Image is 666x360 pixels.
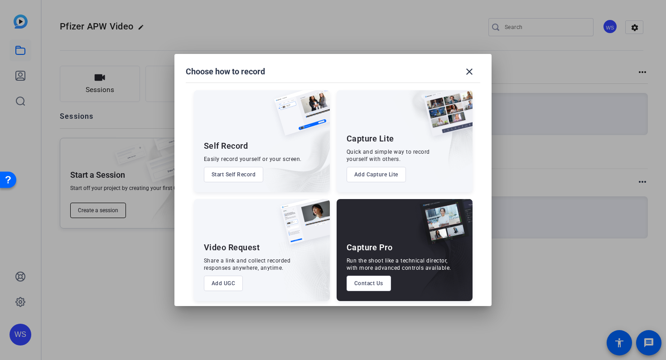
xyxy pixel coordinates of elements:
[204,167,264,182] button: Start Self Record
[277,227,330,301] img: embarkstudio-ugc-content.png
[464,66,475,77] mat-icon: close
[413,199,473,254] img: capture-pro.png
[405,210,473,301] img: embarkstudio-capture-pro.png
[251,110,330,192] img: embarkstudio-self-record.png
[347,148,430,163] div: Quick and simple way to record yourself with others.
[204,141,248,151] div: Self Record
[267,90,330,145] img: self-record.png
[204,242,260,253] div: Video Request
[347,133,394,144] div: Capture Lite
[274,199,330,254] img: ugc-content.png
[186,66,265,77] h1: Choose how to record
[347,276,391,291] button: Contact Us
[416,90,473,146] img: capture-lite.png
[347,242,393,253] div: Capture Pro
[391,90,473,181] img: embarkstudio-capture-lite.png
[204,156,302,163] div: Easily record yourself or your screen.
[204,257,291,272] div: Share a link and collect recorded responses anywhere, anytime.
[347,167,406,182] button: Add Capture Lite
[204,276,243,291] button: Add UGC
[347,257,451,272] div: Run the shoot like a technical director, with more advanced controls available.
